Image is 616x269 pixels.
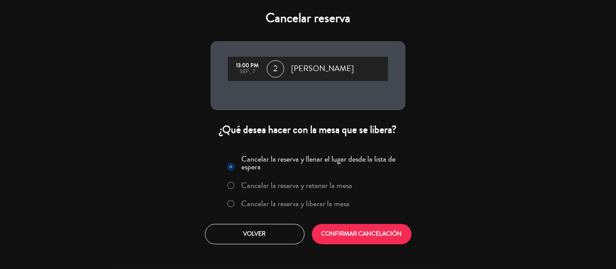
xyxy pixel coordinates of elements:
[291,62,354,75] span: [PERSON_NAME]
[242,181,353,189] label: Cancelar la reserva y retener la mesa
[242,155,400,171] label: Cancelar la reserva y llenar el lugar desde la lista de espera
[312,224,412,244] button: CONFIRMAR CANCELACIÓN
[242,200,350,207] label: Cancelar la reserva y liberar la mesa
[211,123,405,136] div: ¿Qué desea hacer con la mesa que se libera?
[267,60,284,78] span: 2
[232,69,263,75] div: sep., 7
[232,63,263,69] div: 13:00 PM
[205,224,305,244] button: Volver
[211,10,405,26] h4: Cancelar reserva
